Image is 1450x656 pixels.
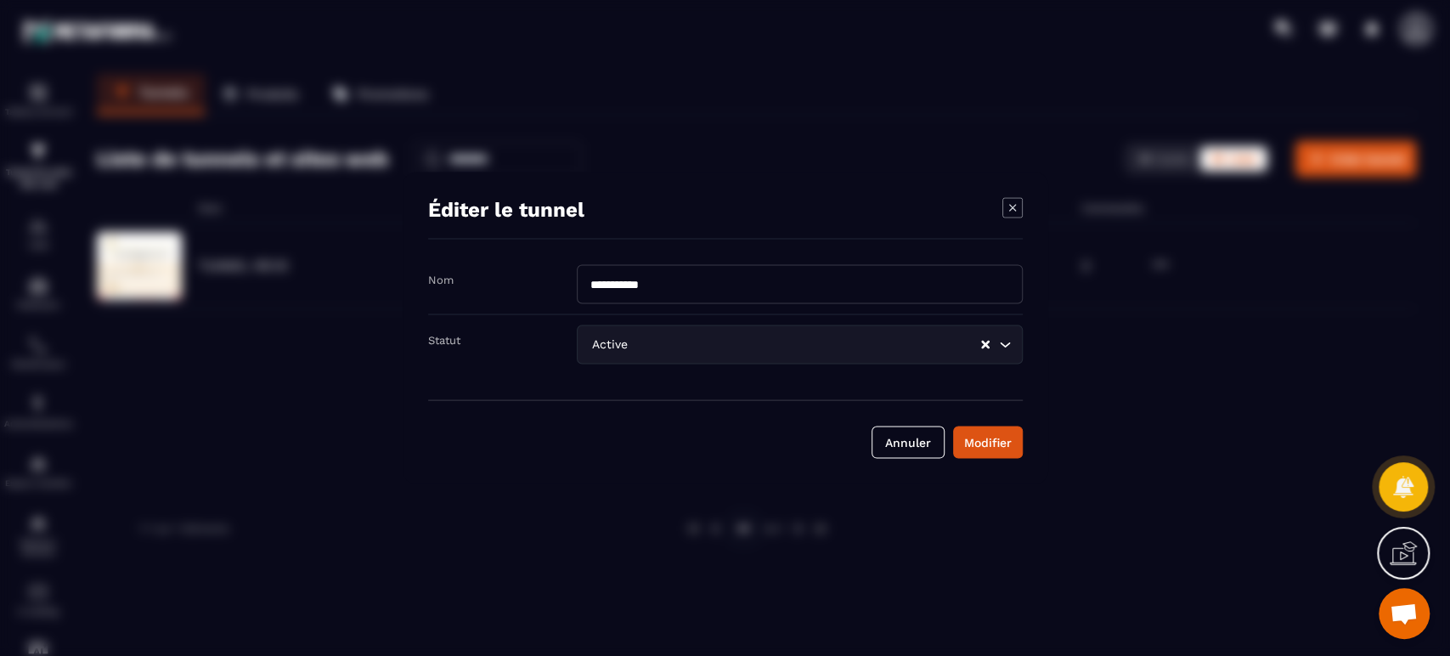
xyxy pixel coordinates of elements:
div: Modifier [964,434,1012,451]
div: Ouvrir le chat [1379,588,1430,639]
h4: Éditer le tunnel [428,198,584,222]
span: Active [588,336,631,354]
input: Search for option [631,336,979,354]
button: Clear Selected [981,338,990,351]
label: Statut [428,334,460,347]
div: Search for option [577,325,1023,365]
button: Modifier [953,427,1023,459]
label: Nom [428,274,454,286]
button: Annuler [872,427,945,459]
